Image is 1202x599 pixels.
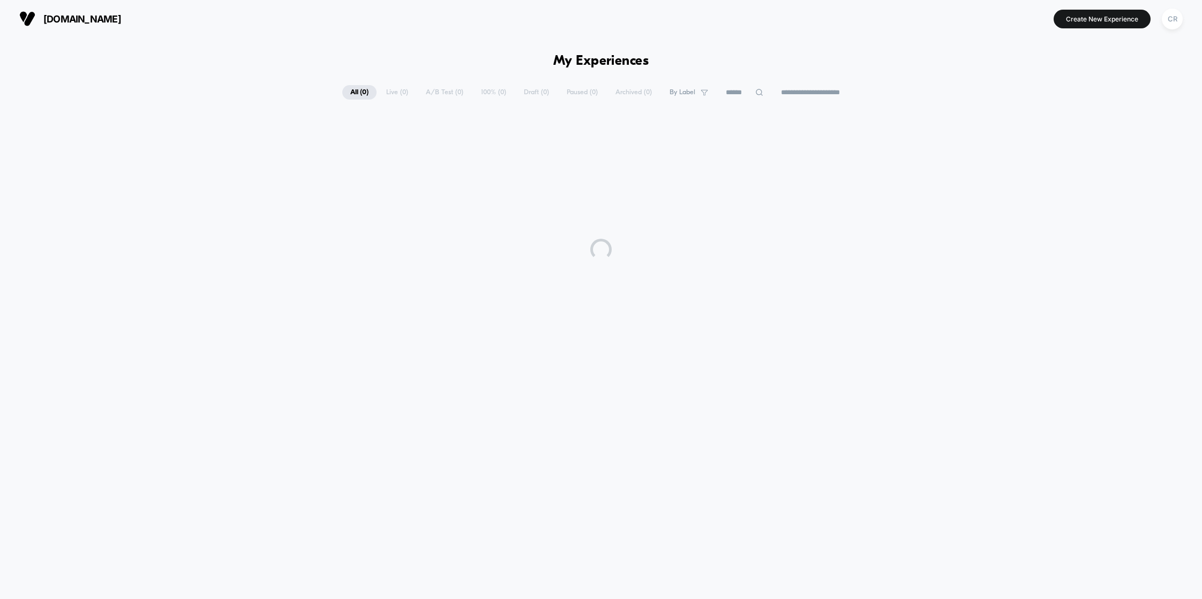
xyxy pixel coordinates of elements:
button: CR [1159,8,1186,30]
img: Visually logo [19,11,35,27]
span: By Label [670,88,695,96]
div: CR [1162,9,1183,29]
h1: My Experiences [553,54,649,69]
button: Create New Experience [1054,10,1151,28]
span: All ( 0 ) [342,85,377,100]
button: [DOMAIN_NAME] [16,10,124,27]
span: [DOMAIN_NAME] [43,13,121,25]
